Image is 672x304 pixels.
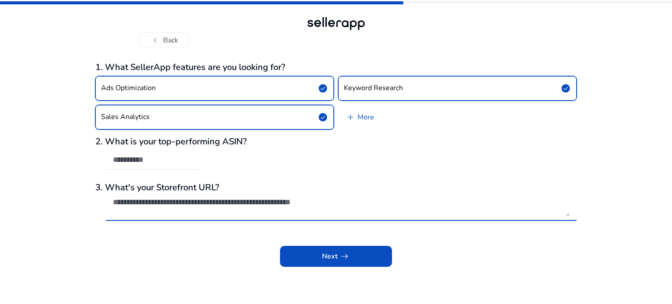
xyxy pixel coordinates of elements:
button: Keyword Researchcheck_circle [338,76,577,101]
h4: Sales Analytics [101,113,150,121]
h3: 3. What's your Storefront URL? [95,182,577,193]
h4: Ads Optimization [101,84,156,92]
h4: Keyword Research [344,84,403,92]
span: add [345,112,356,122]
button: Nextarrow_right_alt [280,246,392,267]
span: Next [322,251,350,262]
button: Sales Analyticscheck_circle [95,105,334,129]
button: Ads Optimizationcheck_circle [95,76,334,101]
h3: 2. What is your top-performing ASIN? [95,136,577,147]
a: More [338,105,381,129]
span: check_circle [318,83,328,94]
span: check_circle [560,83,571,94]
span: arrow_right_alt [339,251,350,262]
h3: 1. What SellerApp features are you looking for? [95,62,577,73]
span: chevron_left [150,35,161,45]
button: chevron_leftBack [139,32,189,48]
span: check_circle [318,112,328,122]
